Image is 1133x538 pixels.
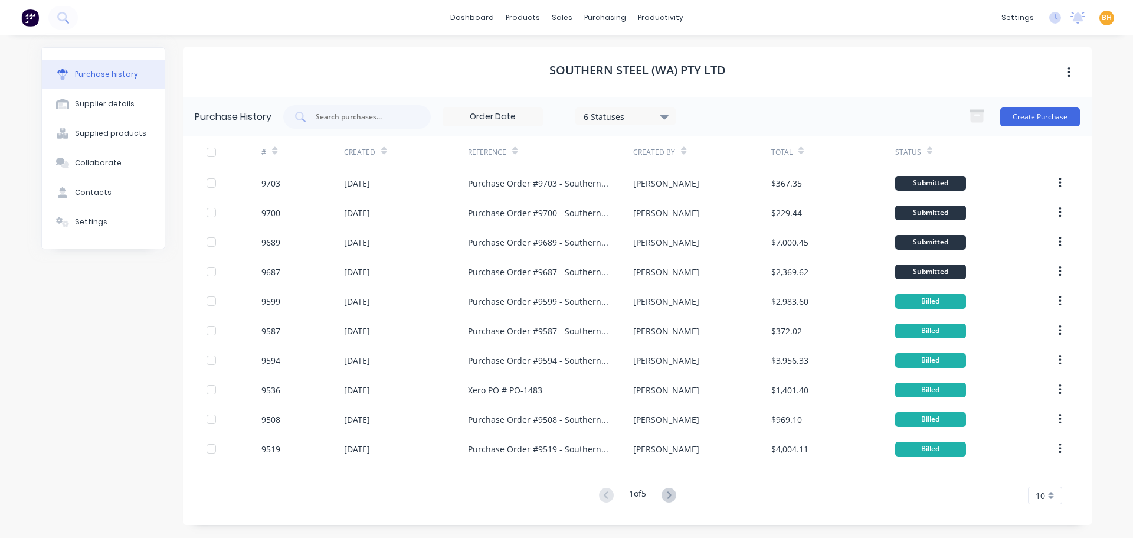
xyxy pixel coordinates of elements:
div: Purchase Order #9689 - Southern Steel (WA) Pty Ltd [468,236,610,249]
button: Create Purchase [1000,107,1080,126]
div: 9689 [261,236,280,249]
button: Purchase history [42,60,165,89]
div: Billed [895,324,966,338]
div: Purchase history [75,69,138,80]
div: $2,983.60 [771,295,808,308]
div: [PERSON_NAME] [633,354,699,367]
div: [DATE] [344,354,370,367]
div: Purchase Order #9519 - Southern Steel (WA) Pty Ltd [468,443,610,455]
div: purchasing [578,9,632,27]
input: Search purchases... [315,111,412,123]
div: Submitted [895,235,966,250]
div: Supplied products [75,128,146,139]
div: [DATE] [344,207,370,219]
div: Xero PO # PO-1483 [468,384,542,396]
div: Collaborate [75,158,122,168]
div: sales [546,9,578,27]
div: [PERSON_NAME] [633,325,699,337]
div: [PERSON_NAME] [633,236,699,249]
div: Purchase Order #9700 - Southern Steel (WA) Pty Ltd [468,207,610,219]
h1: Southern Steel (WA) Pty Ltd [549,63,726,77]
div: [DATE] [344,266,370,278]
span: 10 [1036,490,1045,502]
div: [PERSON_NAME] [633,413,699,426]
div: 9703 [261,177,280,190]
div: [DATE] [344,295,370,308]
button: Collaborate [42,148,165,178]
div: [PERSON_NAME] [633,295,699,308]
div: Reference [468,147,506,158]
div: $4,004.11 [771,443,808,455]
div: Billed [895,442,966,457]
div: Supplier details [75,99,135,109]
div: Status [895,147,921,158]
div: 1 of 5 [629,487,646,504]
img: Factory [21,9,39,27]
div: 9599 [261,295,280,308]
div: $229.44 [771,207,802,219]
span: BH [1102,12,1112,23]
div: Purchase Order #9703 - Southern Steel (WA) Pty Ltd [468,177,610,190]
div: # [261,147,266,158]
div: Purchase Order #9587 - Southern Steel (WA) Pty Ltd [468,325,610,337]
div: 6 Statuses [584,110,668,122]
div: 9508 [261,413,280,426]
div: [DATE] [344,325,370,337]
div: [PERSON_NAME] [633,207,699,219]
div: Purchase Order #9599 - Southern Steel (WA) Pty Ltd [468,295,610,308]
div: [DATE] [344,177,370,190]
div: Purchase History [195,110,271,124]
div: Settings [75,217,107,227]
div: [PERSON_NAME] [633,266,699,278]
div: productivity [632,9,689,27]
div: 9594 [261,354,280,367]
button: Settings [42,207,165,237]
div: [PERSON_NAME] [633,384,699,396]
div: settings [996,9,1040,27]
input: Order Date [443,108,542,126]
div: Purchase Order #9687 - Southern Steel (WA) Pty Ltd [468,266,610,278]
div: [PERSON_NAME] [633,177,699,190]
div: Total [771,147,793,158]
div: Created By [633,147,675,158]
div: Billed [895,353,966,368]
div: Billed [895,383,966,397]
div: Contacts [75,187,112,198]
div: [PERSON_NAME] [633,443,699,455]
div: Billed [895,412,966,427]
div: [DATE] [344,413,370,426]
div: 9687 [261,266,280,278]
div: $3,956.33 [771,354,808,367]
div: [DATE] [344,384,370,396]
div: [DATE] [344,236,370,249]
div: Created [344,147,375,158]
div: $372.02 [771,325,802,337]
div: $969.10 [771,413,802,426]
a: dashboard [444,9,500,27]
div: Billed [895,294,966,309]
div: $2,369.62 [771,266,808,278]
div: 9536 [261,384,280,396]
div: Submitted [895,206,966,220]
button: Contacts [42,178,165,207]
div: $1,401.40 [771,384,808,396]
div: Submitted [895,176,966,191]
div: [DATE] [344,443,370,455]
div: $367.35 [771,177,802,190]
div: Purchase Order #9594 - Southern Steel (WA) Pty Ltd [468,354,610,367]
div: 9519 [261,443,280,455]
button: Supplier details [42,89,165,119]
div: Submitted [895,265,966,279]
div: 9587 [261,325,280,337]
div: 9700 [261,207,280,219]
div: products [500,9,546,27]
button: Supplied products [42,119,165,148]
div: Purchase Order #9508 - Southern Steel (WA) Pty Ltd [468,413,610,426]
div: $7,000.45 [771,236,808,249]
